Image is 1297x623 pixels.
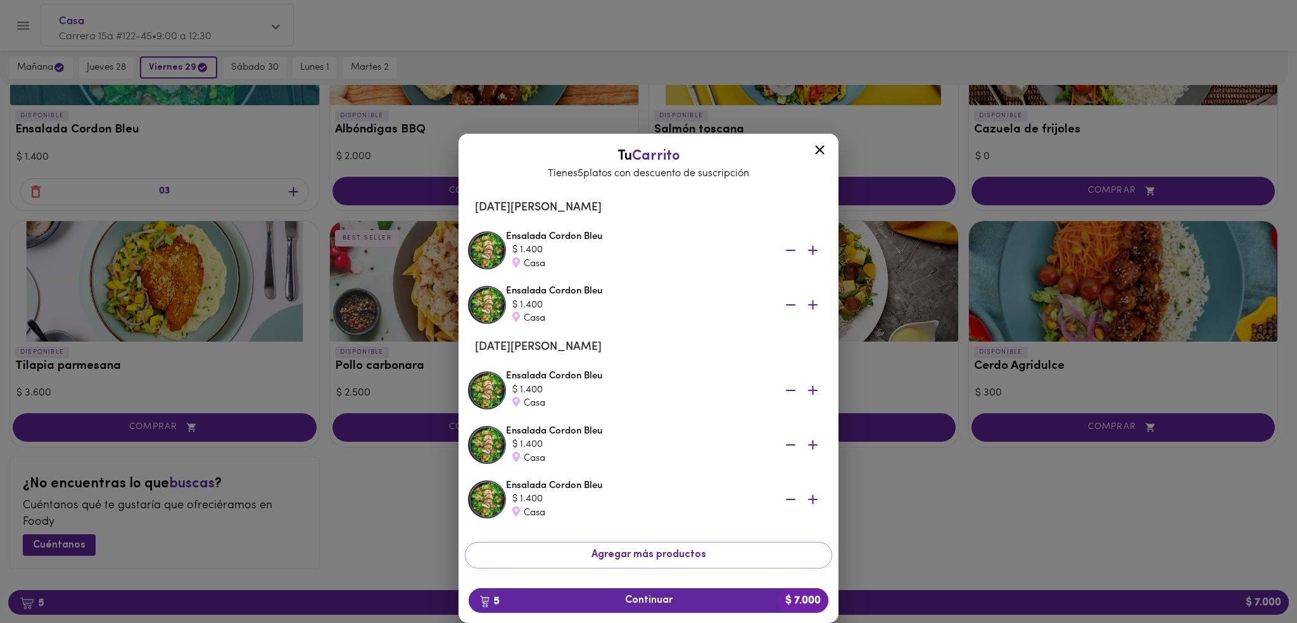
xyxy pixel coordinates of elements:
[479,594,818,607] span: Continuar
[472,593,507,609] b: 5
[512,312,766,325] div: Casa
[468,286,506,324] img: Ensalada Cordon Bleu
[778,588,828,613] b: $ 7.000
[512,383,766,397] div: $ 1.400
[506,285,829,325] div: Ensalada Cordon Bleu
[476,549,821,561] span: Agregar más productos
[506,369,829,410] div: Ensalada Cordon Bleu
[512,452,766,465] div: Casa
[465,542,832,568] button: Agregar más productos
[1224,549,1284,610] iframe: Messagebird Livechat Widget
[512,506,766,520] div: Casa
[480,595,490,608] img: cart.png
[512,243,766,257] div: $ 1.400
[632,149,680,164] span: Carrito
[506,230,829,271] div: Ensalada Cordon Bleu
[468,480,506,518] img: Ensalada Cordon Bleu
[471,146,826,181] div: Tu
[468,426,506,464] img: Ensalada Cordon Bleu
[468,371,506,409] img: Ensalada Cordon Bleu
[468,231,506,269] img: Ensalada Cordon Bleu
[469,588,828,613] button: 5Continuar$ 7.000
[512,257,766,271] div: Casa
[512,299,766,312] div: $ 1.400
[512,438,766,451] div: $ 1.400
[512,492,766,506] div: $ 1.400
[465,193,832,223] li: [DATE][PERSON_NAME]
[465,332,832,363] li: [DATE][PERSON_NAME]
[512,397,766,410] div: Casa
[506,425,829,465] div: Ensalada Cordon Bleu
[471,167,826,181] p: Tienes 5 platos con descuento de suscripción
[506,479,829,520] div: Ensalada Cordon Bleu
